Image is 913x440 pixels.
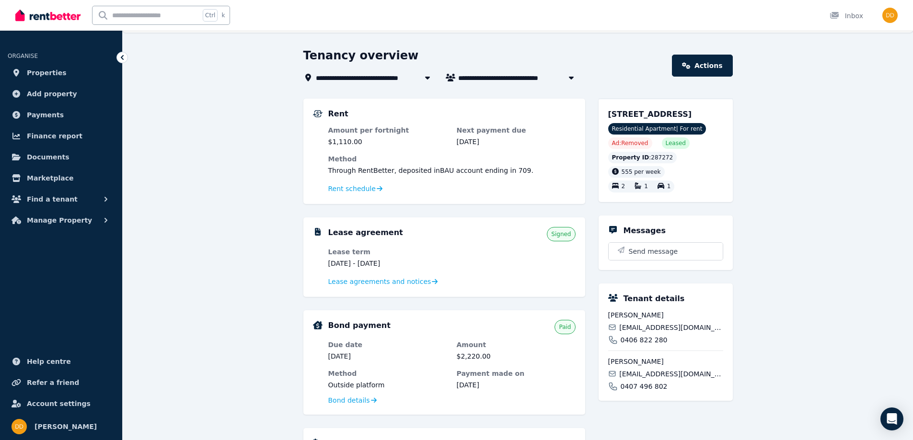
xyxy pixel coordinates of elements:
dt: Amount [457,340,576,350]
span: [EMAIL_ADDRESS][DOMAIN_NAME] [619,369,723,379]
dt: Method [328,154,576,164]
img: Didianne Dinh Martin [882,8,898,23]
span: Lease agreements and notices [328,277,431,286]
a: Add property [8,84,115,103]
dt: Amount per fortnight [328,125,447,135]
a: Properties [8,63,115,82]
a: Account settings [8,394,115,413]
span: Refer a friend [27,377,79,388]
span: Through RentBetter , deposited in BAU account ending in 709 . [328,167,533,174]
button: Manage Property [8,211,115,230]
span: 555 per week [622,169,661,175]
button: Find a tenant [8,190,115,209]
span: Rent schedule [328,184,376,193]
span: Ctrl [203,9,218,22]
span: [EMAIL_ADDRESS][DOMAIN_NAME] [619,323,723,332]
div: Inbox [830,11,863,21]
a: Bond details [328,395,377,405]
h5: Lease agreement [328,227,403,238]
img: RentBetter [15,8,81,23]
h5: Tenant details [624,293,685,305]
span: Send message [629,247,678,256]
a: Payments [8,105,115,124]
a: Marketplace [8,169,115,188]
h5: Bond payment [328,320,391,331]
span: [PERSON_NAME] [608,310,723,320]
span: Help centre [27,356,71,367]
span: 1 [644,183,648,190]
dd: [DATE] - [DATE] [328,259,447,268]
dd: [DATE] [457,137,576,147]
span: Bond details [328,395,370,405]
span: 1 [667,183,671,190]
span: 2 [622,183,625,190]
a: Lease agreements and notices [328,277,438,286]
span: [PERSON_NAME] [35,421,97,432]
a: Documents [8,147,115,167]
h5: Messages [624,225,666,237]
span: Marketplace [27,172,73,184]
a: Help centre [8,352,115,371]
dd: [DATE] [457,380,576,390]
span: Leased [666,139,686,147]
span: Ad: Removed [612,139,648,147]
h1: Tenancy overview [303,48,419,63]
span: [PERSON_NAME] [608,357,723,366]
a: Finance report [8,126,115,146]
a: Refer a friend [8,373,115,392]
a: Rent schedule [328,184,383,193]
dt: Lease term [328,247,447,257]
span: Find a tenant [27,193,78,205]
span: Properties [27,67,67,79]
span: Documents [27,151,69,163]
dd: $1,110.00 [328,137,447,147]
div: Open Intercom Messenger [880,407,903,430]
span: ORGANISE [8,53,38,59]
img: Didianne Dinh Martin [12,419,27,434]
dd: [DATE] [328,351,447,361]
dd: $2,220.00 [457,351,576,361]
span: 0406 822 280 [621,335,668,345]
button: Send message [609,243,723,260]
img: Rental Payments [313,110,323,117]
dd: Outside platform [328,380,447,390]
span: Property ID [612,154,649,161]
span: 0407 496 802 [621,382,668,391]
span: Residential Apartment | For rent [608,123,706,135]
dt: Next payment due [457,125,576,135]
span: Manage Property [27,214,92,226]
dt: Method [328,369,447,378]
span: [STREET_ADDRESS] [608,110,692,119]
dt: Due date [328,340,447,350]
span: Account settings [27,398,91,409]
span: Signed [551,230,571,238]
img: Bond Details [313,321,323,329]
span: Finance report [27,130,82,142]
span: k [221,11,225,19]
span: Payments [27,109,64,121]
dt: Payment made on [457,369,576,378]
div: : 287272 [608,152,677,163]
span: Paid [559,323,571,331]
a: Actions [672,55,732,77]
span: Add property [27,88,77,100]
h5: Rent [328,108,348,120]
